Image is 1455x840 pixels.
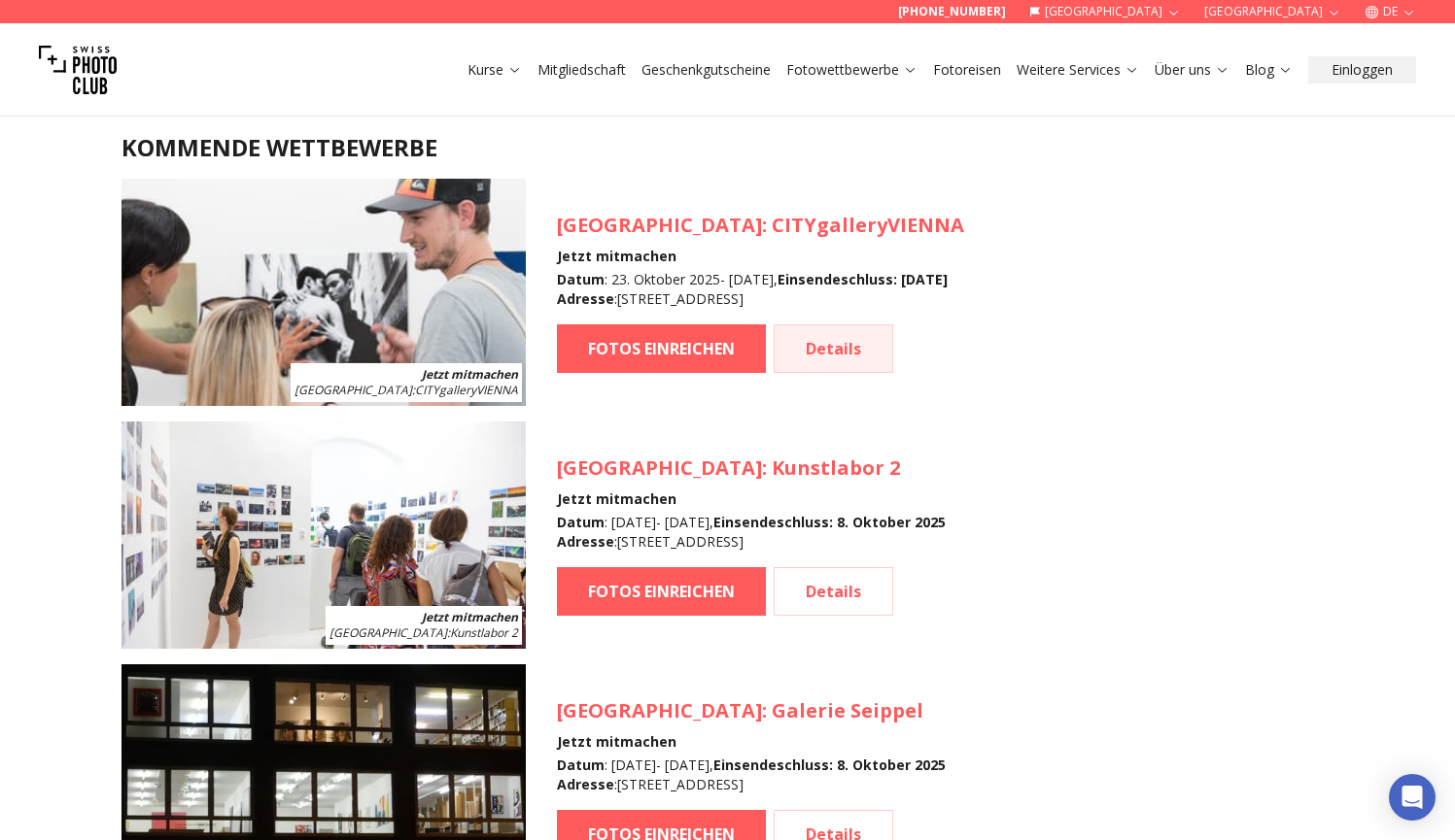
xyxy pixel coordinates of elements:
a: Details [774,324,893,373]
a: Kurse [468,60,522,80]
a: Fotoreisen [933,60,1001,80]
button: Kurse [460,56,530,84]
b: Datum [557,270,605,288]
button: Geschenkgutscheine [634,56,779,84]
b: Einsendeschluss : [DATE] [778,270,948,288]
b: Datum [557,756,605,774]
h3: : Galerie Seippel [557,697,946,724]
b: Einsendeschluss : 8. Oktober 2025 [713,513,946,531]
a: Geschenkgutscheine [641,60,771,80]
b: Jetzt mitmachen [422,609,518,625]
div: : [DATE] - [DATE] , : [STREET_ADDRESS] [557,756,946,794]
a: Fotowettbewerbe [786,60,918,80]
span: [GEOGRAPHIC_DATA] [294,382,412,398]
h3: : Kunstlabor 2 [557,454,946,482]
span: : CITYgalleryVIENNA [294,382,518,398]
div: : 23. Oktober 2025 - [DATE] , : [STREET_ADDRESS] [557,270,964,309]
h4: Jetzt mitmachen [557,489,946,509]
div: : [DATE] - [DATE] , : [STREET_ADDRESS] [557,513,946,552]
img: SPC Photo Awards MÜNCHEN November 2025 [121,421,526,649]
b: Datum [557,513,605,531]
button: Fotowettbewerbe [779,56,925,84]
img: SPC Photo Awards WIEN Oktober 2025 [121,179,526,406]
span: : Kunstlabor 2 [329,624,518,641]
span: [GEOGRAPHIC_DATA] [329,624,447,641]
a: [PHONE_NUMBER] [898,4,1006,19]
h4: Jetzt mitmachen [557,247,964,266]
b: Adresse [557,775,614,793]
b: Adresse [557,289,614,308]
div: Open Intercom Messenger [1389,774,1436,821]
button: Einloggen [1308,56,1416,84]
h3: : CITYgalleryVIENNA [557,212,964,239]
img: Swiss photo club [39,31,117,109]
span: [GEOGRAPHIC_DATA] [557,454,762,481]
a: FOTOS EINREICHEN [557,324,766,373]
b: Adresse [557,532,614,551]
a: Mitgliedschaft [537,60,626,80]
a: FOTOS EINREICHEN [557,567,766,616]
button: Mitgliedschaft [530,56,634,84]
a: Weitere Services [1017,60,1139,80]
b: Jetzt mitmachen [422,366,518,383]
button: Fotoreisen [925,56,1009,84]
button: Weitere Services [1009,56,1147,84]
a: Über uns [1155,60,1230,80]
button: Blog [1237,56,1300,84]
span: [GEOGRAPHIC_DATA] [557,212,762,238]
b: Einsendeschluss : 8. Oktober 2025 [713,756,946,774]
h2: KOMMENDE WETTBEWERBE [121,132,1334,163]
button: Über uns [1147,56,1237,84]
a: Details [774,567,893,616]
a: Blog [1245,60,1293,80]
span: [GEOGRAPHIC_DATA] [557,697,762,723]
h4: Jetzt mitmachen [557,732,946,752]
